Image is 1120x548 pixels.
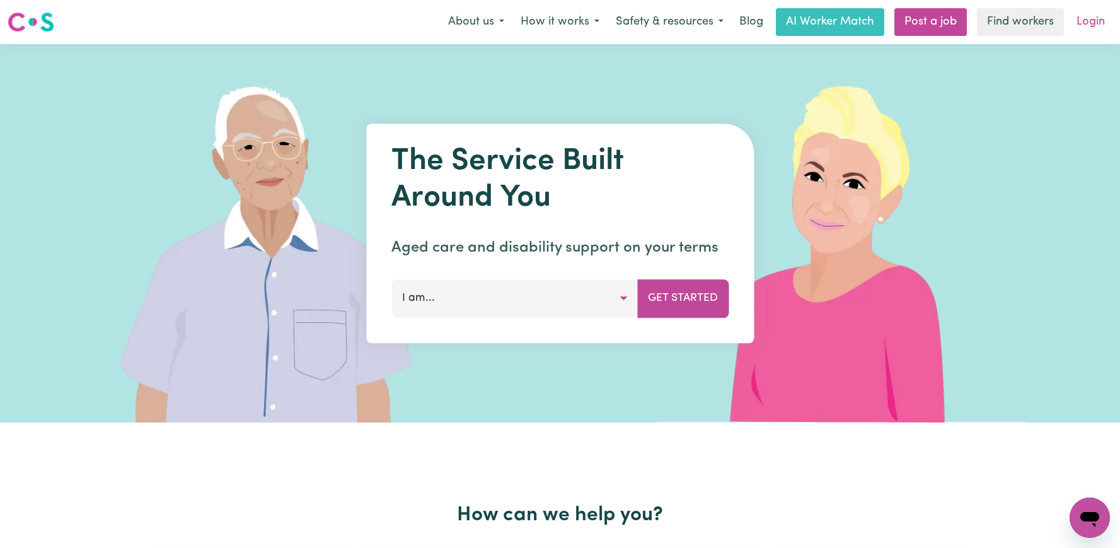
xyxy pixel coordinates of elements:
[391,236,729,259] p: Aged care and disability support on your terms
[732,8,771,36] a: Blog
[1070,498,1110,538] iframe: Button to launch messaging window
[391,279,638,317] button: I am...
[8,11,54,33] img: Careseekers logo
[440,9,512,35] button: About us
[391,144,729,216] h1: The Service Built Around You
[637,279,729,317] button: Get Started
[894,8,967,36] a: Post a job
[977,8,1064,36] a: Find workers
[8,8,54,37] a: Careseekers logo
[512,9,608,35] button: How it works
[776,8,884,36] a: AI Worker Match
[608,9,732,35] button: Safety & resources
[152,503,969,527] h2: How can we help you?
[1069,8,1112,36] a: Login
